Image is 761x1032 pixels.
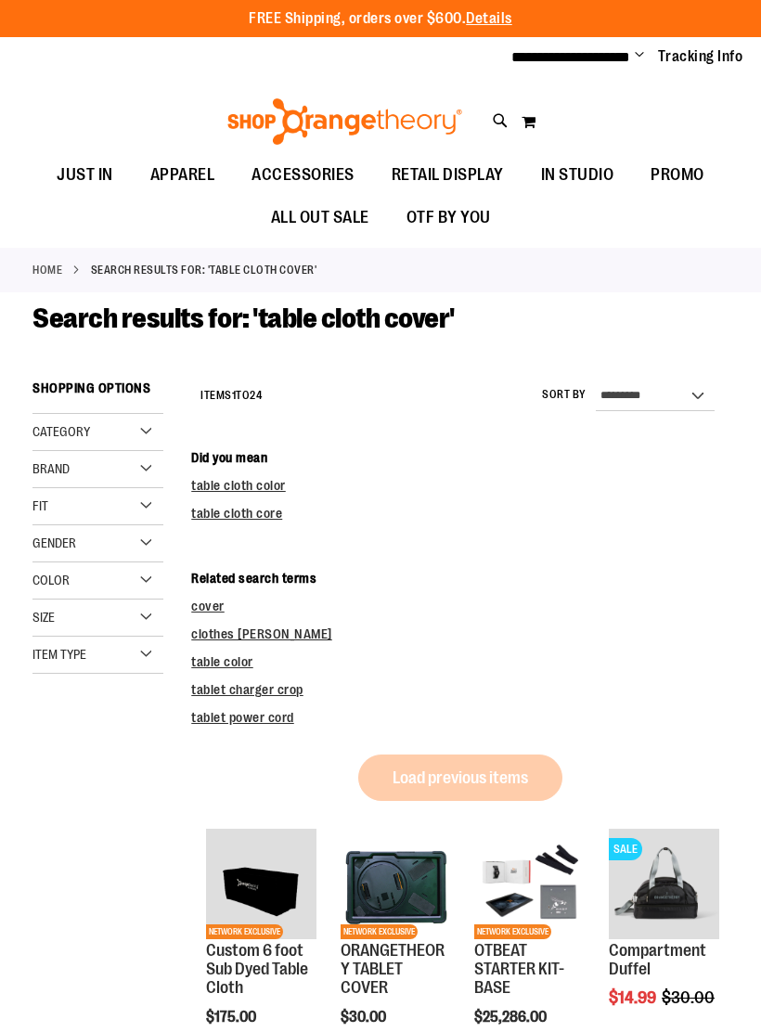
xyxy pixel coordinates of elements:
[32,498,48,513] span: Fit
[191,654,253,669] a: table color
[392,154,504,196] span: RETAIL DISPLAY
[609,838,642,860] span: SALE
[341,829,451,939] img: Product image for ORANGETHEORY TABLET COVER
[206,1009,259,1026] span: $175.00
[474,941,564,997] a: OTBEAT STARTER KIT- BASE
[658,46,743,67] a: Tracking Info
[341,829,451,942] a: Product image for ORANGETHEORY TABLET COVERNETWORK EXCLUSIVE
[250,389,262,402] span: 24
[150,154,215,196] span: APPAREL
[32,372,163,414] strong: Shopping Options
[32,573,70,587] span: Color
[191,599,225,613] a: cover
[200,381,262,410] h2: Items to
[542,387,587,403] label: Sort By
[91,262,317,278] strong: Search results for: 'table cloth cover'
[32,647,86,662] span: Item Type
[32,461,70,476] span: Brand
[191,506,282,521] a: table cloth core
[609,829,719,942] a: Compartment Duffel front SALE
[191,478,286,493] a: table cloth color
[191,710,294,725] a: tablet power cord
[252,154,355,196] span: ACCESSORIES
[206,924,283,939] span: NETWORK EXCLUSIVE
[358,755,562,801] button: Load previous items
[32,610,55,625] span: Size
[206,829,316,939] img: OTF 6 foot Sub Dyed Table Cloth
[232,389,237,402] span: 1
[191,682,303,697] a: tablet charger crop
[474,1009,549,1026] span: $25,286.00
[474,829,585,942] a: OTBEAT STARTER KIT- BASENETWORK EXCLUSIVE
[32,535,76,550] span: Gender
[225,98,465,145] img: Shop Orangetheory
[341,941,445,997] a: ORANGETHEORY TABLET COVER
[474,829,585,939] img: OTBEAT STARTER KIT- BASE
[609,829,719,939] img: Compartment Duffel front
[662,988,717,1007] span: $30.00
[393,768,528,787] span: Load previous items
[57,154,113,196] span: JUST IN
[609,941,706,978] a: Compartment Duffel
[191,626,332,641] a: clothes [PERSON_NAME]
[249,8,512,30] p: FREE Shipping, orders over $600.
[271,197,369,239] span: ALL OUT SALE
[635,47,644,66] button: Account menu
[32,262,62,278] a: Home
[206,829,316,942] a: OTF 6 foot Sub Dyed Table ClothNETWORK EXCLUSIVE
[341,1009,389,1026] span: $30.00
[466,10,512,27] a: Details
[191,448,729,467] dt: Did you mean
[474,924,551,939] span: NETWORK EXCLUSIVE
[651,154,704,196] span: PROMO
[32,303,455,334] span: Search results for: 'table cloth cover'
[191,569,729,587] dt: Related search terms
[206,941,308,997] a: Custom 6 foot Sub Dyed Table Cloth
[541,154,614,196] span: IN STUDIO
[341,924,418,939] span: NETWORK EXCLUSIVE
[609,988,659,1007] span: $14.99
[406,197,491,239] span: OTF BY YOU
[32,424,90,439] span: Category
